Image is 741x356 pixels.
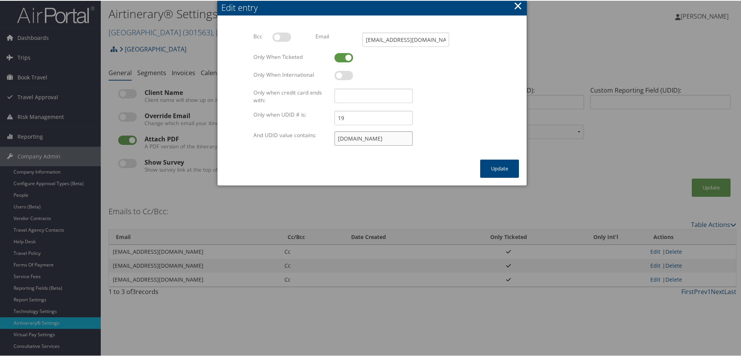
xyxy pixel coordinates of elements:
label: Only When Ticketed [250,52,331,60]
label: Only when credit card ends with: [250,88,331,104]
label: Only When International [250,70,331,78]
label: And UDID value contains: [250,131,331,138]
button: Update [480,159,519,177]
label: Email [312,32,359,40]
label: Only when UDID # is: [250,110,331,118]
div: Edit entry [221,1,527,13]
label: Bcc [250,32,269,40]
